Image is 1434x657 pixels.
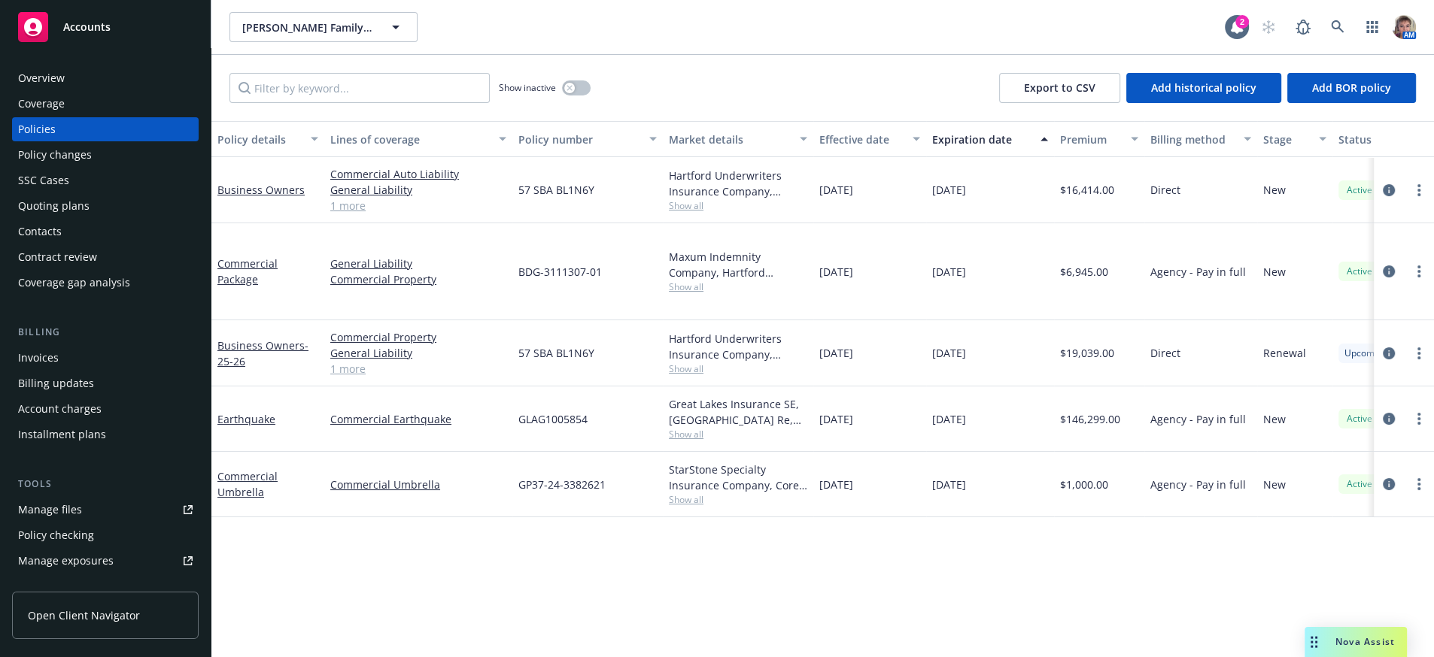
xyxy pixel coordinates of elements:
span: Agency - Pay in full [1150,411,1246,427]
span: New [1263,264,1286,280]
div: Policy details [217,132,302,147]
span: Show all [669,428,807,441]
a: SSC Cases [12,168,199,192]
div: Manage certificates [18,574,117,598]
div: Billing [12,325,199,340]
a: Billing updates [12,371,199,395]
span: Agency - Pay in full [1150,477,1246,492]
a: Switch app [1357,12,1387,42]
span: [DATE] [932,477,966,492]
div: SSC Cases [18,168,69,192]
button: Billing method [1144,121,1257,157]
a: Business Owners [217,183,305,197]
span: Export to CSV [1024,80,1095,95]
span: New [1263,477,1286,492]
span: Show all [669,199,807,212]
a: more [1410,475,1428,493]
div: Quoting plans [18,194,90,218]
span: [DATE] [819,477,853,492]
a: General Liability [330,256,506,271]
span: Show all [669,362,807,375]
div: Effective date [819,132,904,147]
div: Maxum Indemnity Company, Hartford Insurance Group, RT Specialty Insurance Services, LLC (RSG Spec... [669,249,807,280]
a: 1 more [330,198,506,213]
img: photo [1392,15,1416,39]
a: Commercial Property [330,271,506,287]
a: Manage exposures [12,549,199,573]
a: General Liability [330,345,506,361]
span: [DATE] [932,345,966,361]
button: Expiration date [926,121,1054,157]
a: Policy checking [12,523,199,547]
div: Policy checking [18,523,94,547]
a: Accounts [12,6,199,48]
a: Report a Bug [1288,12,1318,42]
span: [DATE] [819,345,853,361]
a: circleInformation [1380,181,1398,199]
span: Active [1344,265,1375,278]
div: Policy changes [18,143,92,167]
a: Policies [12,117,199,141]
div: Installment plans [18,422,106,447]
div: Stage [1263,132,1310,147]
div: Hartford Underwriters Insurance Company, Hartford Insurance Group [669,168,807,199]
button: Stage [1257,121,1332,157]
button: Add BOR policy [1287,73,1416,103]
span: [PERSON_NAME] Family Office [242,20,372,35]
button: Policy number [512,121,663,157]
span: Agency - Pay in full [1150,264,1246,280]
span: Direct [1150,345,1180,361]
div: Contacts [18,220,62,244]
span: BDG-3111307-01 [518,264,602,280]
span: Show all [669,280,807,293]
a: 1 more [330,361,506,377]
a: circleInformation [1380,410,1398,428]
button: Export to CSV [999,73,1120,103]
a: Commercial Package [217,256,278,286]
a: General Liability [330,182,506,198]
div: Drag to move [1305,627,1323,657]
span: - 25-26 [217,338,308,368]
div: Billing updates [18,371,94,395]
a: Policy changes [12,143,199,167]
button: Effective date [813,121,926,157]
button: Nova Assist [1305,627,1407,657]
span: Nova Assist [1335,635,1395,648]
div: Expiration date [932,132,1031,147]
div: Market details [669,132,791,147]
a: more [1410,410,1428,428]
a: more [1410,344,1428,362]
span: Show inactive [499,81,556,94]
a: Start snowing [1253,12,1284,42]
a: circleInformation [1380,475,1398,493]
a: circleInformation [1380,344,1398,362]
a: Commercial Auto Liability [330,166,506,182]
span: [DATE] [819,411,853,427]
div: Great Lakes Insurance SE, [GEOGRAPHIC_DATA] Re, RT Specialty Insurance Services, LLC (RSG Special... [669,396,807,428]
a: Commercial Umbrella [330,477,506,492]
div: Status [1338,132,1430,147]
span: $19,039.00 [1060,345,1114,361]
span: Active [1344,412,1375,425]
div: Billing method [1150,132,1235,147]
span: Accounts [63,21,111,33]
a: more [1410,262,1428,280]
a: Earthquake [217,412,275,426]
span: $6,945.00 [1060,264,1108,280]
a: Coverage [12,92,199,116]
div: 2 [1235,15,1249,29]
div: Coverage [18,92,65,116]
div: StarStone Specialty Insurance Company, Core Specialty, Great Point Insurance Company [669,462,807,493]
a: Commercial Property [330,329,506,345]
input: Filter by keyword... [229,73,490,103]
div: Overview [18,66,65,90]
span: Active [1344,477,1375,491]
span: Active [1344,183,1375,197]
a: Quoting plans [12,194,199,218]
a: Overview [12,66,199,90]
div: Hartford Underwriters Insurance Company, Hartford Insurance Group [669,331,807,362]
span: New [1263,411,1286,427]
a: Account charges [12,397,199,421]
div: Lines of coverage [330,132,490,147]
button: Policy details [211,121,324,157]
